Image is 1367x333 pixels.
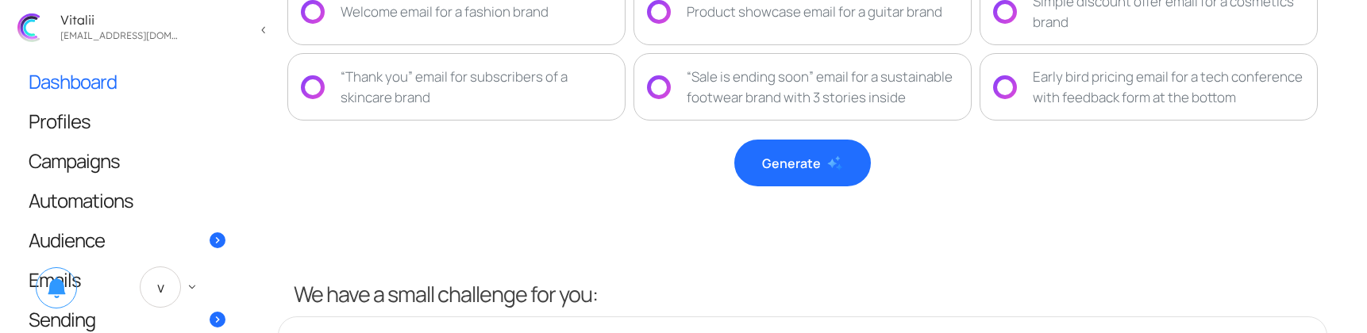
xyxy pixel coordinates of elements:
[13,101,241,140] a: Profiles
[13,62,241,101] a: Dashboard
[29,192,133,209] span: Automations
[29,73,117,90] span: Dashboard
[341,2,549,22] div: Welcome email for a fashion brand
[29,152,120,169] span: Campaigns
[1033,67,1304,107] div: Early bird pricing email for a tech conference with feedback form at the bottom
[56,13,183,26] div: Vitalii
[140,266,181,308] span: V
[294,278,598,308] h3: We have a small challenge for you:
[56,26,183,41] div: vitalijgladkij@gmail.com
[13,220,241,259] a: Audience
[734,140,871,186] button: Generate
[13,141,241,180] a: Campaigns
[29,232,105,248] span: Audience
[29,113,90,129] span: Profiles
[29,311,95,327] span: Sending
[185,280,199,294] span: keyboard_arrow_down
[8,6,248,48] a: Vitalii [EMAIL_ADDRESS][DOMAIN_NAME]
[687,2,942,22] div: Product showcase email for a guitar brand
[687,67,958,107] div: “Sale is ending soon” email for a sustainable footwear brand with 3 stories inside
[13,181,241,220] a: Automations
[124,255,218,319] a: V keyboard_arrow_down
[341,67,612,107] div: “Thank you” email for subscribers of a skincare brand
